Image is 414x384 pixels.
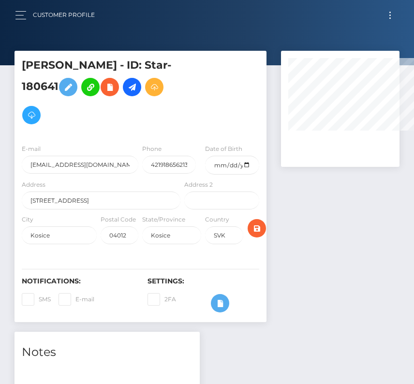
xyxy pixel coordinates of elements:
[205,145,242,153] label: Date of Birth
[123,78,141,96] a: Initiate Payout
[148,293,176,306] label: 2FA
[184,180,213,189] label: Address 2
[22,58,175,129] h5: [PERSON_NAME] - ID: Star-180641
[22,344,192,361] h4: Notes
[381,9,399,22] button: Toggle navigation
[142,215,185,224] label: State/Province
[101,215,136,224] label: Postal Code
[22,215,33,224] label: City
[33,5,95,25] a: Customer Profile
[22,145,41,153] label: E-mail
[22,293,51,306] label: SMS
[59,293,94,306] label: E-mail
[205,215,229,224] label: Country
[148,277,259,285] h6: Settings:
[22,277,133,285] h6: Notifications:
[22,180,45,189] label: Address
[142,145,162,153] label: Phone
